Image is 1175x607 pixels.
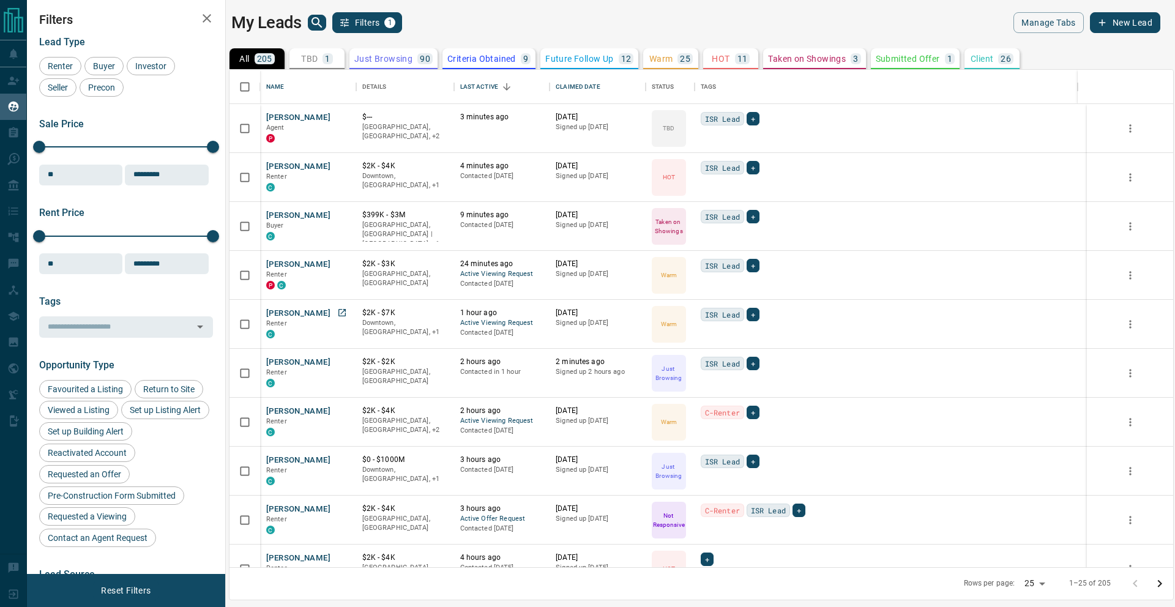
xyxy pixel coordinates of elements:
[1121,315,1140,333] button: more
[751,406,755,419] span: +
[362,70,387,104] div: Details
[39,529,156,547] div: Contact an Agent Request
[231,13,302,32] h1: My Leads
[266,232,275,240] div: condos.ca
[556,416,640,426] p: Signed up [DATE]
[39,422,132,441] div: Set up Building Alert
[876,54,940,63] p: Submitted Offer
[556,367,640,377] p: Signed up 2 hours ago
[498,78,515,95] button: Sort
[39,36,85,48] span: Lead Type
[43,83,72,92] span: Seller
[354,54,412,63] p: Just Browsing
[556,70,600,104] div: Claimed Date
[39,296,61,307] span: Tags
[663,124,674,133] p: TBD
[266,70,285,104] div: Name
[39,118,84,130] span: Sale Price
[460,259,544,269] p: 24 minutes ago
[556,406,640,416] p: [DATE]
[266,161,330,173] button: [PERSON_NAME]
[705,308,740,321] span: ISR Lead
[712,54,729,63] p: HOT
[332,12,403,33] button: Filters1
[460,70,498,104] div: Last Active
[362,112,448,122] p: $---
[523,54,528,63] p: 9
[653,217,685,236] p: Taken on Showings
[705,259,740,272] span: ISR Lead
[362,269,448,288] p: [GEOGRAPHIC_DATA], [GEOGRAPHIC_DATA]
[1121,168,1140,187] button: more
[661,319,677,329] p: Warm
[705,406,740,419] span: C-Renter
[135,380,203,398] div: Return to Site
[1121,266,1140,285] button: more
[556,357,640,367] p: 2 minutes ago
[460,524,544,534] p: Contacted [DATE]
[266,417,287,425] span: Renter
[362,563,448,582] p: [GEOGRAPHIC_DATA], [GEOGRAPHIC_DATA]
[556,514,640,524] p: Signed up [DATE]
[747,259,759,272] div: +
[797,504,801,516] span: +
[356,70,454,104] div: Details
[556,122,640,132] p: Signed up [DATE]
[705,504,740,516] span: C-Renter
[266,281,275,289] div: property.ca
[301,54,318,63] p: TBD
[751,308,755,321] span: +
[43,469,125,479] span: Requested an Offer
[266,210,330,222] button: [PERSON_NAME]
[460,465,544,475] p: Contacted [DATE]
[266,270,287,278] span: Renter
[556,563,640,573] p: Signed up [DATE]
[362,416,448,435] p: East End, Toronto
[93,580,159,601] button: Reset Filters
[751,113,755,125] span: +
[80,78,124,97] div: Precon
[701,553,714,566] div: +
[266,357,330,368] button: [PERSON_NAME]
[653,364,685,382] p: Just Browsing
[751,259,755,272] span: +
[556,308,640,318] p: [DATE]
[653,511,685,529] p: Not Responsive
[747,112,759,125] div: +
[1121,364,1140,382] button: more
[737,54,748,63] p: 11
[43,426,128,436] span: Set up Building Alert
[362,504,448,514] p: $2K - $4K
[1020,575,1049,592] div: 25
[556,455,640,465] p: [DATE]
[1121,511,1140,529] button: more
[556,220,640,230] p: Signed up [DATE]
[705,210,740,223] span: ISR Lead
[460,455,544,465] p: 3 hours ago
[266,183,275,192] div: condos.ca
[460,553,544,563] p: 4 hours ago
[43,405,114,415] span: Viewed a Listing
[751,504,786,516] span: ISR Lead
[705,455,740,467] span: ISR Lead
[266,379,275,387] div: condos.ca
[460,112,544,122] p: 3 minutes ago
[747,210,759,223] div: +
[266,112,330,124] button: [PERSON_NAME]
[751,210,755,223] span: +
[89,61,119,71] span: Buyer
[266,504,330,515] button: [PERSON_NAME]
[460,416,544,426] span: Active Viewing Request
[127,57,175,75] div: Investor
[646,70,695,104] div: Status
[266,222,284,229] span: Buyer
[460,171,544,181] p: Contacted [DATE]
[131,61,171,71] span: Investor
[362,455,448,465] p: $0 - $1000M
[266,466,287,474] span: Renter
[362,259,448,269] p: $2K - $3K
[853,54,858,63] p: 3
[550,70,646,104] div: Claimed Date
[680,54,690,63] p: 25
[751,357,755,370] span: +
